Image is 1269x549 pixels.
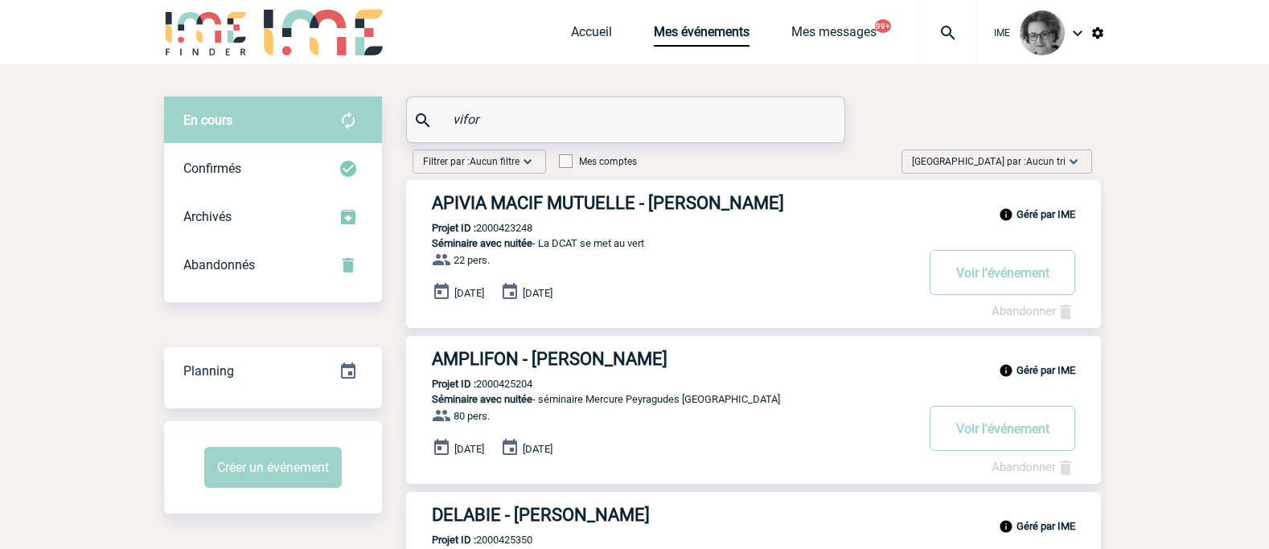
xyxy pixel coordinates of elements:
a: Abandonner [992,304,1075,318]
img: 101028-0.jpg [1020,10,1065,55]
div: Retrouvez ici tous vos évènements avant confirmation [164,96,382,145]
span: Abandonnés [183,257,255,272]
span: IME [994,27,1010,39]
button: 99+ [875,19,891,33]
b: Projet ID : [432,534,476,546]
span: 80 pers. [454,410,490,422]
a: Abandonner [992,460,1075,474]
img: baseline_expand_more_white_24dp-b.png [1066,154,1082,170]
button: Voir l'événement [930,406,1075,451]
span: Séminaire avec nuitée [432,393,532,405]
b: Géré par IME [1016,364,1075,376]
p: 2000423248 [406,222,532,234]
p: 2000425204 [406,378,532,390]
img: info_black_24dp.svg [999,363,1013,378]
img: IME-Finder [164,10,248,55]
span: 22 pers. [454,254,490,266]
img: info_black_24dp.svg [999,207,1013,222]
div: Retrouvez ici tous vos événements organisés par date et état d'avancement [164,347,382,395]
b: Projet ID : [432,378,476,390]
div: Retrouvez ici tous les événements que vous avez décidé d'archiver [164,193,382,241]
span: Confirmés [183,161,241,176]
p: - séminaire Mercure Peyragudes [GEOGRAPHIC_DATA] [406,393,914,405]
button: Créer un événement [204,447,342,488]
b: Géré par IME [1016,208,1075,220]
b: Géré par IME [1016,520,1075,532]
a: Mes messages [791,24,877,47]
h3: DELABIE - [PERSON_NAME] [432,505,914,525]
a: Planning [164,346,382,394]
span: [DATE] [523,287,552,299]
span: Séminaire avec nuitée [432,237,532,249]
b: Projet ID : [432,222,476,234]
button: Voir l'événement [930,250,1075,295]
a: Mes événements [654,24,749,47]
span: [DATE] [454,443,484,455]
a: AMPLIFON - [PERSON_NAME] [406,349,1101,369]
span: Aucun tri [1026,156,1066,167]
div: Retrouvez ici tous vos événements annulés [164,241,382,289]
p: 2000425350 [406,534,532,546]
span: [DATE] [523,443,552,455]
a: APIVIA MACIF MUTUELLE - [PERSON_NAME] [406,193,1101,213]
span: Archivés [183,209,232,224]
label: Mes comptes [559,156,637,167]
span: Filtrer par : [423,154,520,170]
span: Aucun filtre [470,156,520,167]
img: baseline_expand_more_white_24dp-b.png [520,154,536,170]
input: Rechercher un événement par son nom [449,108,807,131]
span: Planning [183,363,234,379]
a: DELABIE - [PERSON_NAME] [406,505,1101,525]
span: [GEOGRAPHIC_DATA] par : [912,154,1066,170]
p: - La DCAT se met au vert [406,237,914,249]
img: info_black_24dp.svg [999,519,1013,534]
h3: APIVIA MACIF MUTUELLE - [PERSON_NAME] [432,193,914,213]
span: En cours [183,113,232,128]
span: [DATE] [454,287,484,299]
a: Accueil [571,24,612,47]
h3: AMPLIFON - [PERSON_NAME] [432,349,914,369]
